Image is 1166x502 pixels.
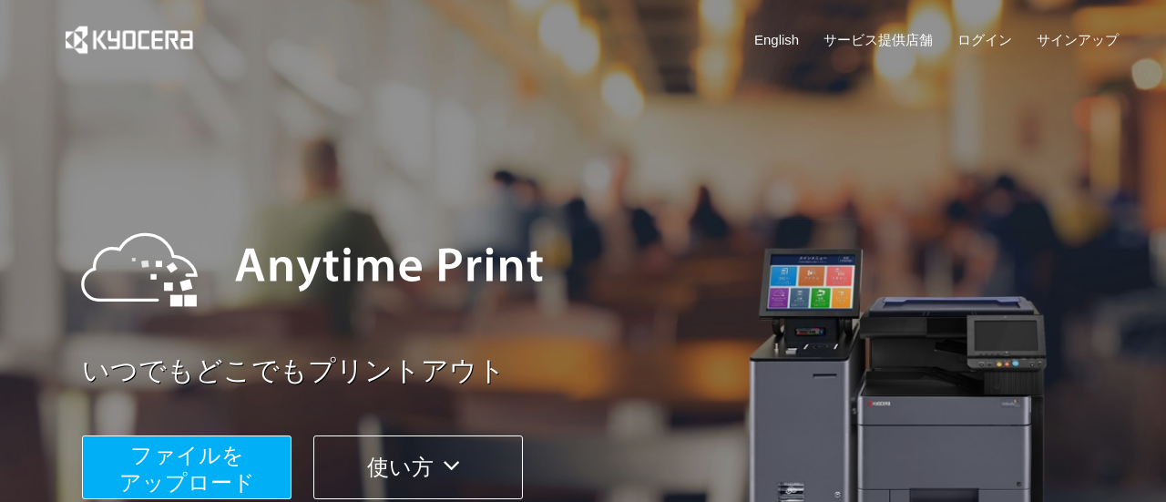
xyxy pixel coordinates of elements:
[119,443,255,495] span: ファイルを ​​アップロード
[957,30,1012,49] a: ログイン
[823,30,933,49] a: サービス提供店舗
[754,30,799,49] a: English
[82,435,291,499] button: ファイルを​​アップロード
[313,435,523,499] button: 使い方
[82,352,1130,391] a: いつでもどこでもプリントアウト
[1037,30,1119,49] a: サインアップ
